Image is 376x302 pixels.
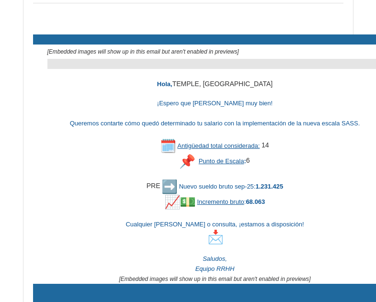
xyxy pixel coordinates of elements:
div: ​ [33,13,343,24]
img: 💵 [180,194,195,210]
b: 1.231.425 [255,183,283,190]
span: 14 [262,142,269,149]
span: Hola, [157,80,172,88]
b: 68.063 [246,198,265,205]
img: 🗓️ [160,138,176,154]
span: 6 [246,157,250,165]
font: Nuevo sueldo bruto sep-25: [160,183,283,190]
b: : [244,157,246,165]
em: [Embedded images will show up in this email but aren't enabled in previews] [119,276,310,282]
u: Incremento bruto [197,198,244,205]
u: Antigüedad total considerada: [177,142,260,149]
em: [Embedded images will show up in this email but aren't enabled in previews] [47,48,239,55]
img: 📈 [165,194,180,210]
span: : [197,198,246,205]
i: ​​ [119,275,310,282]
iframe: Chat Widget [328,256,376,302]
img: ➡️ [162,179,177,194]
i: Saludos, [203,255,227,262]
img: 📌 [180,154,195,169]
font: Queremos contarte cómo quedó determinado tu salario con la implementación de la nueva escala SASS. [70,120,360,127]
span: PRE [147,182,160,190]
div: Widget de chat [328,256,376,302]
img: 📩 [208,229,223,245]
u: Punto de Escala [199,157,244,165]
font: ¡Espero que [PERSON_NAME] muy bien! [157,100,273,107]
i: Equipo RRHH​ [195,265,235,272]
